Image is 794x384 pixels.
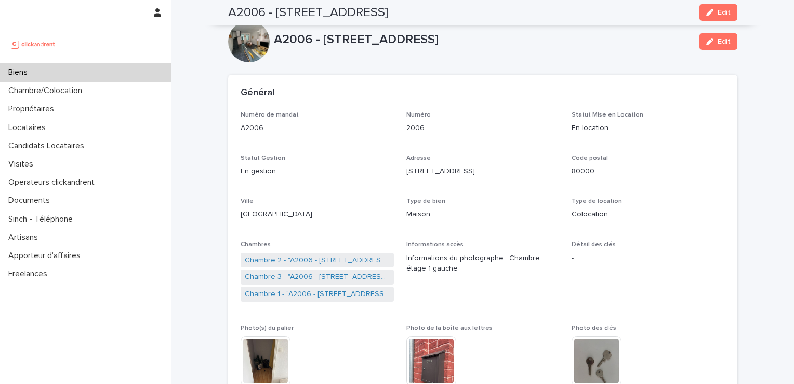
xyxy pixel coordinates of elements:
[274,32,691,47] p: A2006 - [STREET_ADDRESS]
[241,155,285,161] span: Statut Gestion
[245,272,390,283] a: Chambre 3 - "A2006 - [STREET_ADDRESS] "
[572,123,725,134] p: En location
[718,38,731,45] span: Edit
[572,166,725,177] p: 80000
[406,241,464,248] span: Informations accès
[228,5,388,20] h2: A2006 - [STREET_ADDRESS]
[4,196,58,206] p: Documents
[4,269,56,279] p: Freelances
[406,112,431,118] span: Numéro
[406,325,493,331] span: Photo de la boîte aux lettres
[4,159,42,169] p: Visites
[572,155,608,161] span: Code postal
[406,166,560,177] p: [STREET_ADDRESS]
[4,214,81,224] p: Sinch - Téléphone
[406,209,560,220] p: Maison
[8,34,59,55] img: UCB0brd3T0yccxBKYDjQ
[241,123,394,134] p: A2006
[241,209,394,220] p: [GEOGRAPHIC_DATA]
[699,33,737,50] button: Edit
[572,112,643,118] span: Statut Mise en Location
[241,198,254,204] span: Ville
[4,68,36,78] p: Biens
[4,86,90,96] p: Chambre/Colocation
[406,253,560,275] p: Informations du photographe : Chambre étage 1 gauche
[572,209,725,220] p: Colocation
[406,198,445,204] span: Type de bien
[572,241,616,248] span: Détail des clés
[241,87,274,99] h2: Général
[572,198,622,204] span: Type de location
[4,141,92,151] p: Candidats Locataires
[406,123,560,134] p: 2006
[4,123,54,133] p: Locataires
[245,255,390,266] a: Chambre 2 - "A2006 - [STREET_ADDRESS] "
[245,289,390,300] a: Chambre 1 - "A2006 - [STREET_ADDRESS] "
[241,166,394,177] p: En gestion
[241,325,294,331] span: Photo(s) du palier
[572,253,725,264] p: -
[241,241,271,248] span: Chambres
[4,251,89,261] p: Apporteur d'affaires
[4,177,103,187] p: Operateurs clickandrent
[699,4,737,21] button: Edit
[241,112,299,118] span: Numéro de mandat
[572,325,616,331] span: Photo des clés
[406,155,431,161] span: Adresse
[4,104,62,114] p: Propriétaires
[4,233,46,242] p: Artisans
[718,9,731,16] span: Edit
